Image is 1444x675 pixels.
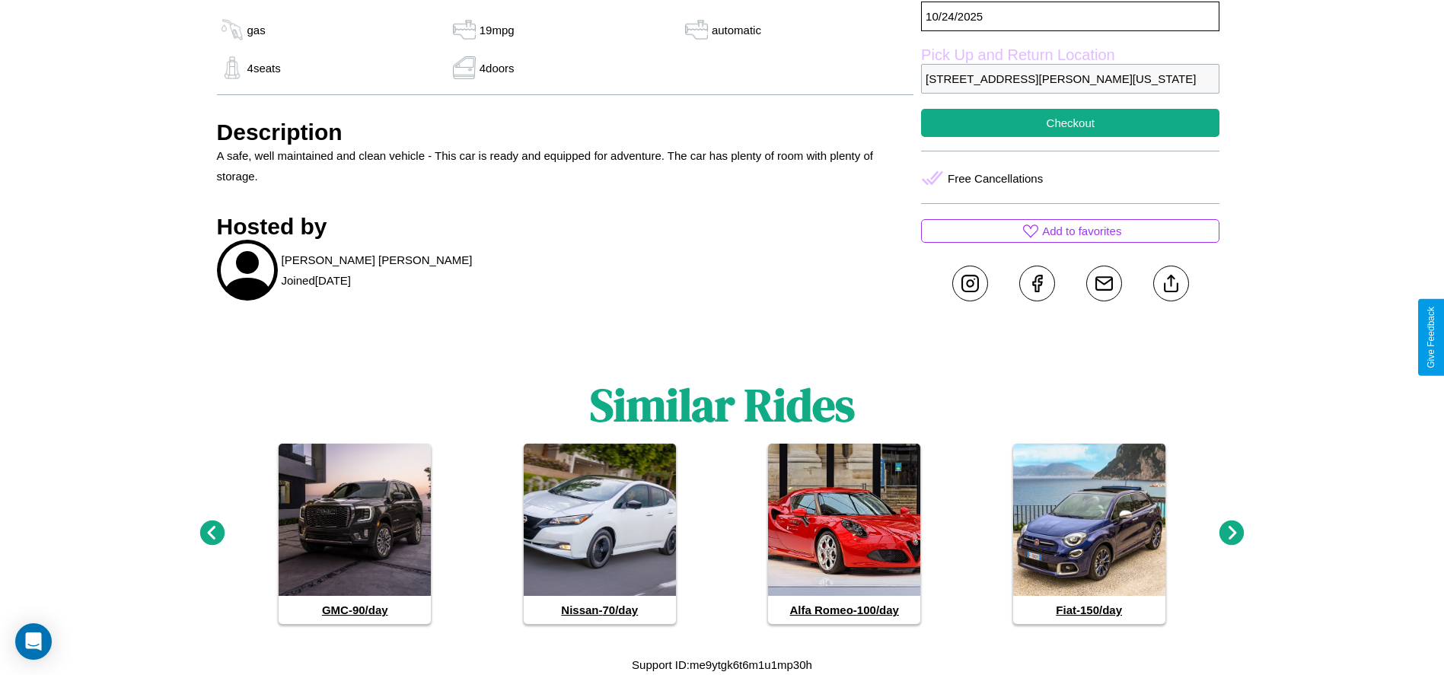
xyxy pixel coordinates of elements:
[1013,444,1165,624] a: Fiat-150/day
[921,46,1219,64] label: Pick Up and Return Location
[279,444,431,624] a: GMC-90/day
[921,64,1219,94] p: [STREET_ADDRESS][PERSON_NAME][US_STATE]
[590,374,855,436] h1: Similar Rides
[681,18,712,41] img: gas
[217,214,914,240] h3: Hosted by
[921,219,1219,243] button: Add to favorites
[217,56,247,79] img: gas
[1013,596,1165,624] h4: Fiat - 150 /day
[247,20,266,40] p: gas
[524,444,676,624] a: Nissan-70/day
[282,250,473,270] p: [PERSON_NAME] [PERSON_NAME]
[217,119,914,145] h3: Description
[921,109,1219,137] button: Checkout
[632,654,812,675] p: Support ID: me9ytgk6t6m1u1mp30h
[217,18,247,41] img: gas
[948,168,1043,189] p: Free Cancellations
[1426,307,1436,368] div: Give Feedback
[247,58,281,78] p: 4 seats
[480,20,515,40] p: 19 mpg
[524,596,676,624] h4: Nissan - 70 /day
[1042,221,1121,241] p: Add to favorites
[279,596,431,624] h4: GMC - 90 /day
[921,2,1219,31] p: 10 / 24 / 2025
[15,623,52,660] div: Open Intercom Messenger
[449,18,480,41] img: gas
[449,56,480,79] img: gas
[217,145,914,186] p: A safe, well maintained and clean vehicle - This car is ready and equipped for adventure. The car...
[768,596,920,624] h4: Alfa Romeo - 100 /day
[768,444,920,624] a: Alfa Romeo-100/day
[712,20,761,40] p: automatic
[480,58,515,78] p: 4 doors
[282,270,351,291] p: Joined [DATE]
